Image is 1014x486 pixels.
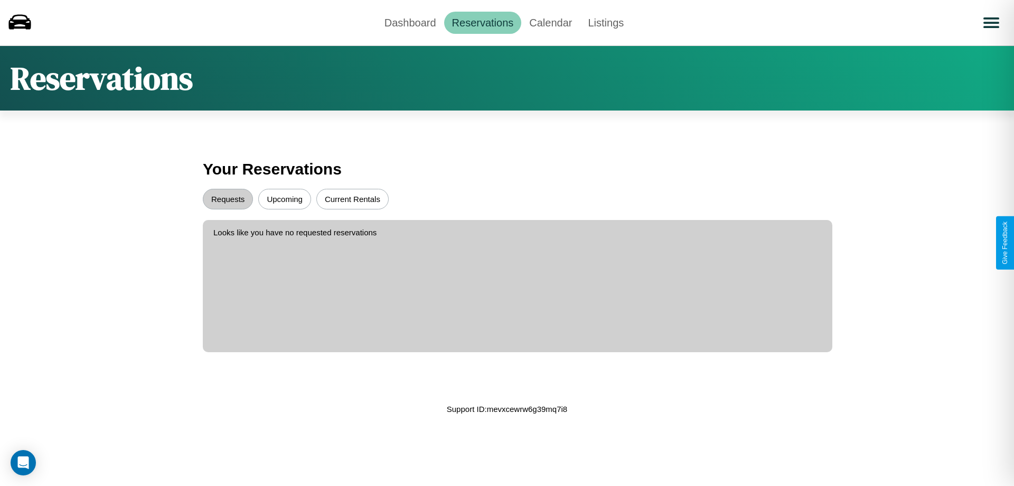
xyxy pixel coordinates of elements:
[444,12,522,34] a: Reservations
[203,189,253,209] button: Requests
[11,57,193,100] h1: Reservations
[11,450,36,475] div: Open Intercom Messenger
[377,12,444,34] a: Dashboard
[521,12,580,34] a: Calendar
[447,402,567,416] p: Support ID: mevxcewrw6g39mq7i8
[316,189,389,209] button: Current Rentals
[1001,222,1009,264] div: Give Feedback
[580,12,632,34] a: Listings
[213,225,822,240] p: Looks like you have no requested reservations
[258,189,311,209] button: Upcoming
[203,155,811,184] h3: Your Reservations
[977,8,1006,38] button: Open menu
